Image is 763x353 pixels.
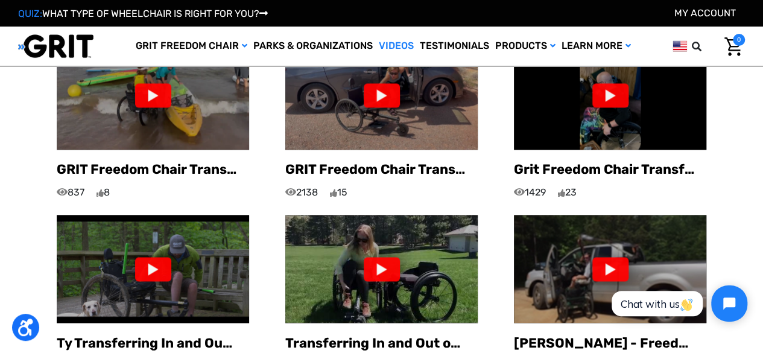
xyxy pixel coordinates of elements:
[285,159,478,179] p: GRIT Freedom Chair Transfer - Brittany - T12 Incomplete SCI
[163,49,229,61] span: Phone Number
[97,185,110,200] span: 8
[57,159,249,179] p: GRIT Freedom Chair Transfer into Kayak - Brittany - T12 Incomplete
[57,215,249,323] img: maxresdefault.jpg
[285,41,478,149] img: maxresdefault.jpg
[18,34,93,59] img: GRIT All-Terrain Wheelchair and Mobility Equipment
[558,185,577,200] span: 23
[57,185,84,200] span: 837
[514,332,706,352] p: [PERSON_NAME] - Freedom Chair to Truck Transfer (with Crane Lift)
[514,41,706,149] img: maxresdefault.jpg
[285,215,478,323] img: hqdefault.jpg
[674,7,736,19] a: Account
[492,27,559,66] a: Products
[673,39,687,54] img: us.png
[376,27,417,66] a: Videos
[57,332,249,352] p: Ty Transferring In and Out of His GRIT Freedom Chair
[559,27,634,66] a: Learn More
[417,27,492,66] a: Testimonials
[514,159,706,179] p: Grit Freedom Chair Transfer — [PERSON_NAME]
[514,185,546,200] span: 1429
[285,185,318,200] span: 2138
[18,8,268,19] a: QUIZ:WHAT TYPE OF WHEELCHAIR IS RIGHT FOR YOU?
[18,8,42,19] span: QUIZ:
[285,332,478,352] p: Transferring In and Out of the GRIT Freedom Chair
[697,34,715,59] input: Search
[715,34,745,59] a: Cart with 0 items
[733,34,745,46] span: 0
[598,275,758,332] iframe: Tidio Chat
[514,215,706,323] img: maxresdefault.jpg
[250,27,376,66] a: Parks & Organizations
[57,41,249,149] img: maxresdefault.jpg
[724,37,742,56] img: Cart
[330,185,347,200] span: 15
[133,27,250,66] a: GRIT Freedom Chair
